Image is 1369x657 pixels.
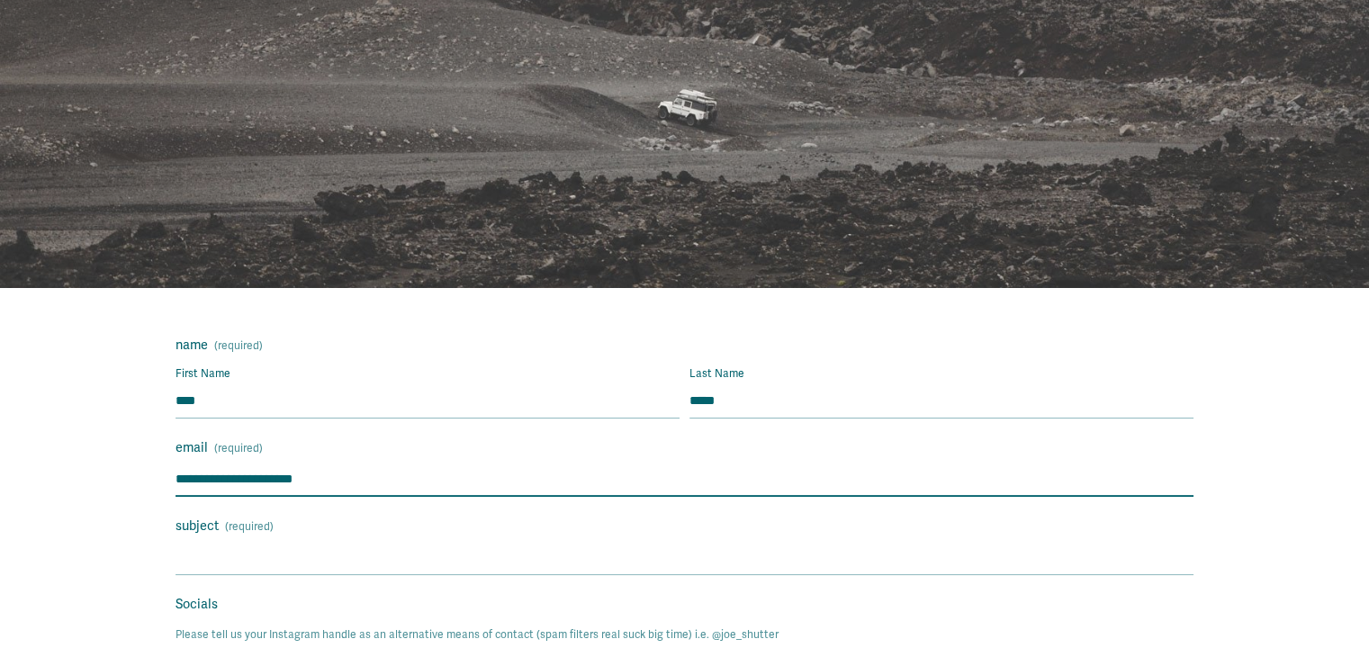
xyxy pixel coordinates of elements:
[214,439,263,459] span: (required)
[176,436,208,460] span: email
[225,517,274,537] span: (required)
[176,334,208,357] span: name
[176,515,219,538] span: subject
[214,341,263,352] span: (required)
[176,364,680,386] div: First Name
[176,620,1193,651] p: Please tell us your Instagram handle as an alternative means of contact (spam filters real suck b...
[689,364,1193,386] div: Last Name
[176,593,218,616] span: Socials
